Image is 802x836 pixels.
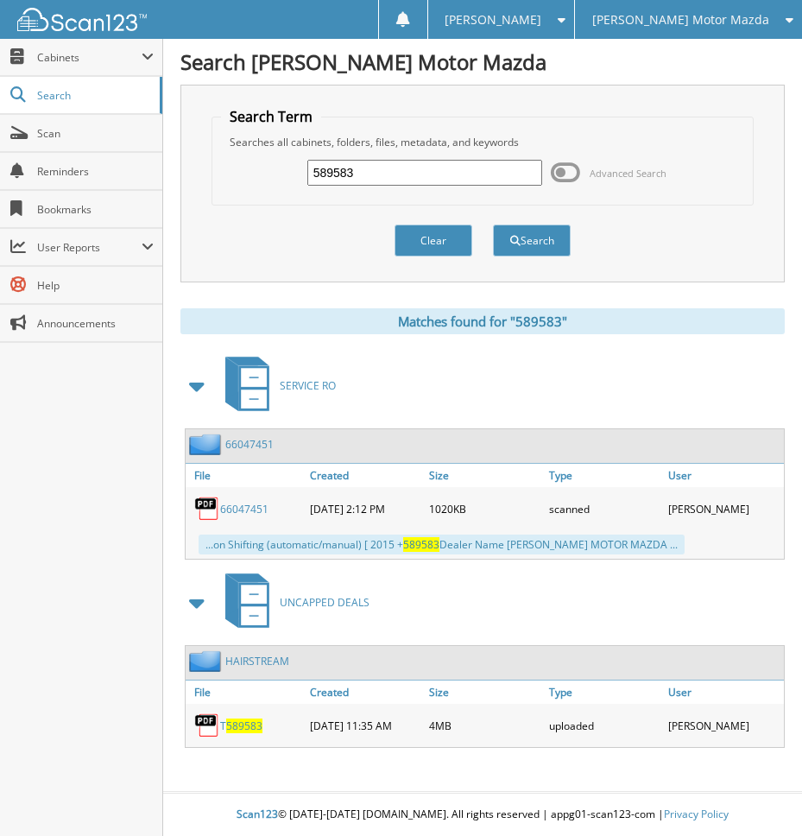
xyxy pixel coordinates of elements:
div: [PERSON_NAME] [664,491,784,526]
a: User [664,681,784,704]
a: Type [545,681,665,704]
img: PDF.png [194,496,220,522]
span: Help [37,278,154,293]
a: SERVICE RO [215,351,336,420]
div: [DATE] 11:35 AM [306,708,426,743]
div: © [DATE]-[DATE] [DOMAIN_NAME]. All rights reserved | appg01-scan123-com | [163,794,802,836]
a: User [664,464,784,487]
span: Cabinets [37,50,142,65]
div: Searches all cabinets, folders, files, metadata, and keywords [221,135,744,149]
a: Created [306,464,426,487]
span: Announcements [37,316,154,331]
div: uploaded [545,708,665,743]
h1: Search [PERSON_NAME] Motor Mazda [180,47,785,76]
span: Reminders [37,164,154,179]
div: ...on Shifting (automatic/manual) [ 2015 + Dealer Name [PERSON_NAME] MOTOR MAZDA ... [199,535,685,554]
span: User Reports [37,240,142,255]
span: [PERSON_NAME] Motor Mazda [592,15,769,25]
button: Search [493,225,571,256]
div: scanned [545,491,665,526]
span: [PERSON_NAME] [445,15,541,25]
a: File [186,681,306,704]
img: folder2.png [189,434,225,455]
span: UNCAPPED DEALS [280,595,369,610]
a: File [186,464,306,487]
img: PDF.png [194,712,220,738]
a: T589583 [220,719,262,733]
span: Search [37,88,151,103]
div: Matches found for "589583" [180,308,785,334]
span: Advanced Search [590,167,666,180]
a: Privacy Policy [664,807,729,821]
a: HAIRSTREAM [225,654,289,668]
legend: Search Term [221,107,321,126]
span: 589583 [403,537,439,552]
a: Size [425,681,545,704]
a: Type [545,464,665,487]
div: [PERSON_NAME] [664,708,784,743]
span: SERVICE RO [280,378,336,393]
a: 66047451 [220,502,268,516]
img: scan123-logo-white.svg [17,8,147,31]
iframe: Chat Widget [716,753,802,836]
img: folder2.png [189,650,225,672]
div: [DATE] 2:12 PM [306,491,426,526]
span: Scan123 [237,807,278,821]
div: 4MB [425,708,545,743]
div: 1020KB [425,491,545,526]
a: Created [306,681,426,704]
span: 589583 [226,719,262,733]
button: Clear [395,225,472,256]
a: 66047451 [225,437,274,452]
span: Bookmarks [37,202,154,217]
a: Size [425,464,545,487]
span: Scan [37,126,154,141]
a: UNCAPPED DEALS [215,568,369,636]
